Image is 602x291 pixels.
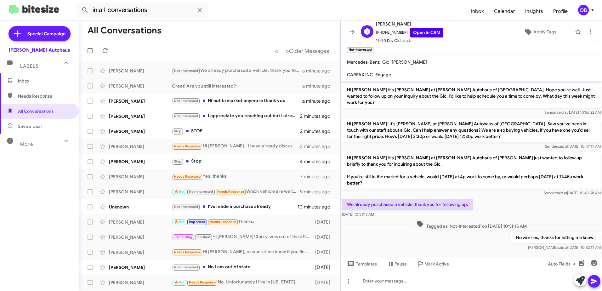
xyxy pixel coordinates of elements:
span: said at [556,191,567,195]
span: said at [557,144,568,149]
span: Engage [375,72,391,77]
span: Stop [174,159,182,163]
span: Auto Fields [548,258,578,270]
div: 4 minutes ago [300,158,335,165]
div: 10 minutes ago [298,204,335,210]
div: Hi not in market anymore thank you [172,97,302,105]
span: Not-Interested [174,99,198,103]
span: Mercedes-Benz [347,59,380,65]
span: Needs Response [18,93,71,99]
span: 🔥 Hot [174,220,185,224]
div: Thanks. [172,218,312,225]
div: 7 minutes ago [300,174,335,180]
div: [PERSON_NAME] [109,158,172,165]
div: No. Unfortunately I live in [US_STATE]. [172,279,312,286]
nav: Page navigation example [271,44,333,57]
span: said at [557,110,568,115]
span: Pause [395,258,407,270]
div: 2 minutes ago [300,143,335,150]
button: Apply Tags [508,26,572,37]
div: [PERSON_NAME] [109,234,172,240]
p: Hi [PERSON_NAME] it's [PERSON_NAME] at [PERSON_NAME] Autohaus of [GEOGRAPHIC_DATA]. Hope you're w... [342,84,601,108]
div: [DATE] [312,249,335,255]
span: » [286,47,289,55]
div: [PERSON_NAME] [109,189,172,195]
div: 2 minutes ago [300,113,335,119]
span: « [275,47,278,55]
p: No worries, thanks for letting me know ! [511,232,601,243]
span: 🔥 Hot [174,280,185,284]
span: All Conversations [18,108,54,114]
span: Sender [DATE] 10:48:58 AM [544,191,601,195]
span: [PERSON_NAME] [DATE] 10:52:17 AM [528,245,601,250]
span: 15-90 Day Old Leads [376,37,443,44]
div: [PERSON_NAME] [109,68,172,74]
span: Mark Active [424,258,449,270]
div: Hi [PERSON_NAME] - I have already discussed options with a sales associate and have decided to st... [172,143,300,150]
div: [PERSON_NAME] [109,174,172,180]
div: [PERSON_NAME] [109,98,172,104]
span: said at [557,245,568,250]
span: Needs Response [174,174,201,179]
span: Apply Tags [533,26,556,37]
span: Calendar [489,2,520,20]
span: Needs Response [174,250,201,254]
div: STOP [172,128,300,135]
span: Stop [174,129,182,133]
button: OB [573,5,595,15]
span: Not-Interested [189,190,213,194]
div: [PERSON_NAME] Autohaus [9,47,70,53]
span: Important [189,220,205,224]
h1: All Conversations [88,26,162,36]
div: I've made a purchase already [172,203,298,210]
div: [DATE] [312,219,335,225]
span: Not-Interested [174,114,198,118]
span: More [20,141,33,147]
div: a minute ago [302,68,335,74]
a: Inbox [466,2,489,20]
span: [DATE] 10:51:13 AM [342,212,374,217]
a: Special Campaign [9,26,71,41]
span: Labels [20,63,38,69]
small: Not-Interested [347,47,373,53]
div: Stop [172,158,300,165]
button: Templates [341,258,382,270]
p: We already purchased a vehicle, thank you for following up. [342,199,473,210]
button: Previous [271,44,282,57]
span: CARFAX INC [347,72,373,77]
a: Profile [548,2,573,20]
div: I appreciate you reaching out but I already got another car so I am not looking anymore. Thank you [172,112,300,120]
div: a minute ago [302,83,335,89]
input: Search [76,3,208,18]
div: Hi [PERSON_NAME]! Sorry, was out of the office [DATE]. No worries, I completely understand! If an... [172,233,312,241]
div: We already purchased a vehicle, thank you for following up. [172,67,302,74]
button: Mark Active [412,258,454,270]
div: Which vehicle are we talking about? I've looked at so many [172,188,300,195]
span: Needs Response [174,144,201,148]
div: [DATE] [312,264,335,271]
div: [PERSON_NAME] [109,128,172,134]
span: Sender [DATE] 10:56:22 AM [544,110,601,115]
span: Try Pausing [174,235,192,239]
span: 🔥 Hot [174,190,185,194]
span: Not-Interested [174,69,198,73]
a: Open in CRM [410,28,443,37]
p: Hi [PERSON_NAME] it's [PERSON_NAME] at [PERSON_NAME] Autohaus of [PERSON_NAME] just wanted to fol... [342,152,601,189]
span: Needs Response [217,190,244,194]
div: OB [578,5,589,15]
div: Hi [PERSON_NAME], please let me know if you find car with the following features. 2024 to 25, gle... [172,248,312,256]
a: Insights [520,2,548,20]
span: Needs Response [209,220,236,224]
div: a minute ago [302,98,335,104]
div: [PERSON_NAME] [109,264,172,271]
div: [PERSON_NAME] [109,219,172,225]
button: Pause [382,258,412,270]
div: [PERSON_NAME] [109,113,172,119]
span: Sender [DATE] 10:47:17 AM [545,144,601,149]
span: [PHONE_NUMBER] [376,28,443,37]
span: Special Campaign [27,31,65,37]
span: Inbox [18,78,71,84]
span: Templates [346,258,377,270]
